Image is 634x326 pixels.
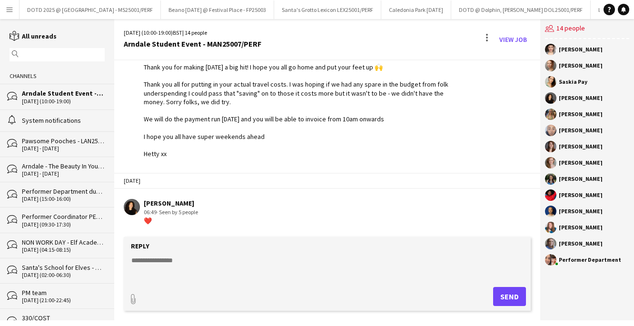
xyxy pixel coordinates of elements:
div: 330/COST [22,314,105,322]
div: PM team [22,288,105,297]
span: BST [173,29,182,36]
div: [PERSON_NAME] [559,176,603,182]
div: [DATE] - [DATE] [22,170,105,177]
div: [PERSON_NAME] [144,199,198,207]
button: DOTD @ Dolphin, [PERSON_NAME] DOL25001/PERF [451,0,591,19]
div: [PERSON_NAME] [559,225,603,230]
a: View Job [495,32,531,47]
div: Pawsome Pooches - LAN25003/PERF [22,137,105,145]
div: [DATE] [114,173,541,189]
div: [PERSON_NAME] [559,128,603,133]
a: All unreads [10,32,57,40]
div: Arndale Student Event - MAN25007/PERF [22,89,105,98]
div: [PERSON_NAME] [559,63,603,69]
button: Santa's Grotto Lexicon LEX25001/PERF [274,0,381,19]
div: [DATE] (21:00-22:45) [22,297,105,304]
div: Performer Coordinator PERF320 [22,212,105,221]
div: Saskia Pay [559,79,587,85]
span: · Seen by 5 people [157,208,198,216]
div: [PERSON_NAME] [559,192,603,198]
button: Send [493,287,526,306]
div: NON WORK DAY - Elf Academy Metrocentre MET24001 [22,238,105,247]
div: [PERSON_NAME] [559,47,603,52]
div: [DATE] (04:15-08:15) [22,247,105,253]
div: [DATE] (09:30-17:30) [22,221,105,228]
button: Caledonia Park [DATE] [381,0,451,19]
div: [DATE] (02:00-06:30) [22,272,105,278]
label: Reply [131,242,149,250]
div: [PERSON_NAME] [559,160,603,166]
div: [PERSON_NAME] [559,111,603,117]
div: Arndale - The Beauty In You - MAN25006/PERF [22,162,105,170]
div: 06:49 [144,208,198,217]
div: 14 people [545,19,629,39]
div: [DATE] (15:00-16:00) [22,196,105,202]
button: Beano [DATE] @ Festival Place - FP25003 [161,0,274,19]
div: System notifications [22,116,105,125]
div: [PERSON_NAME] [559,208,603,214]
div: Performer Department dummy job - for comms use [22,187,105,196]
div: Hi Folks, Thank you for making [DATE] a big hit! I hope you all go home and put your feet up 🙌 Th... [144,46,465,158]
div: [DATE] (10:00-19:00) [22,98,105,105]
div: Santa's School for Elves - NOT A WORK DAY - Comms Chat [22,263,105,272]
div: [PERSON_NAME] [559,241,603,247]
div: ❤️ [144,217,198,225]
div: Performer Department [559,257,621,263]
div: [DATE] (10:00-19:00) | 14 people [124,29,261,37]
div: [PERSON_NAME] [559,144,603,149]
button: DOTD 2025 @ [GEOGRAPHIC_DATA] - MS25001/PERF [20,0,161,19]
div: Arndale Student Event - MAN25007/PERF [124,40,261,48]
div: [DATE] - [DATE] [22,145,105,152]
div: [PERSON_NAME] [559,95,603,101]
